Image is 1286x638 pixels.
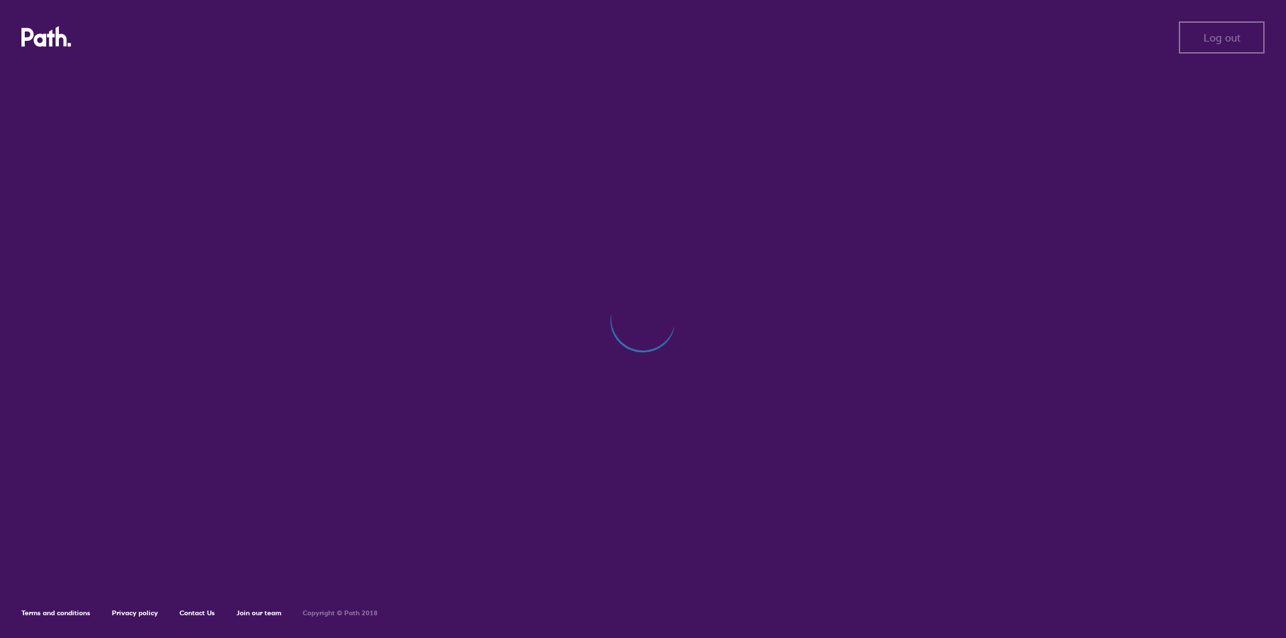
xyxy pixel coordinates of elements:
[1204,31,1240,44] span: Log out
[303,609,378,617] h6: Copyright © Path 2018
[112,609,158,617] a: Privacy policy
[21,609,90,617] a: Terms and conditions
[236,609,281,617] a: Join our team
[1179,21,1265,54] button: Log out
[180,609,215,617] a: Contact Us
